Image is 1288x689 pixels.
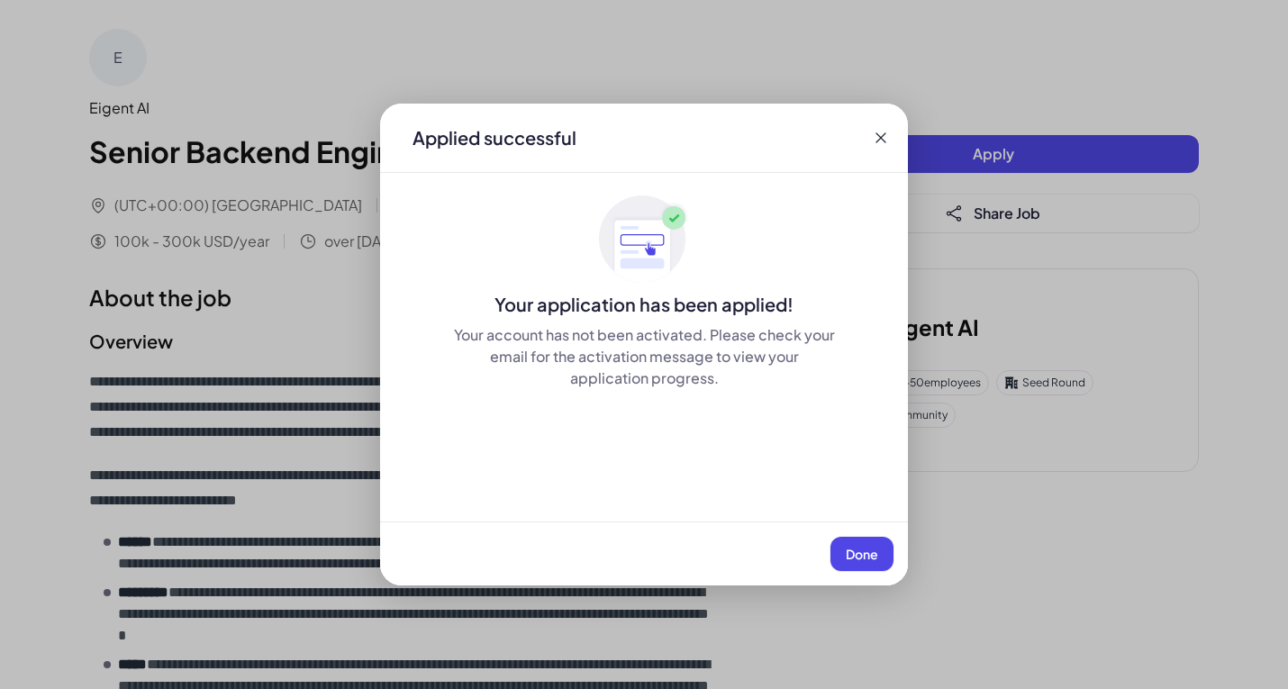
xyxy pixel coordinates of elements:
img: ApplyedMaskGroup3.svg [599,195,689,285]
span: Done [846,546,878,562]
div: Applied successful [413,125,576,150]
div: Your account has not been activated. Please check your email for the activation message to view y... [452,324,836,389]
div: Your application has been applied! [380,292,908,317]
button: Done [830,537,893,571]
